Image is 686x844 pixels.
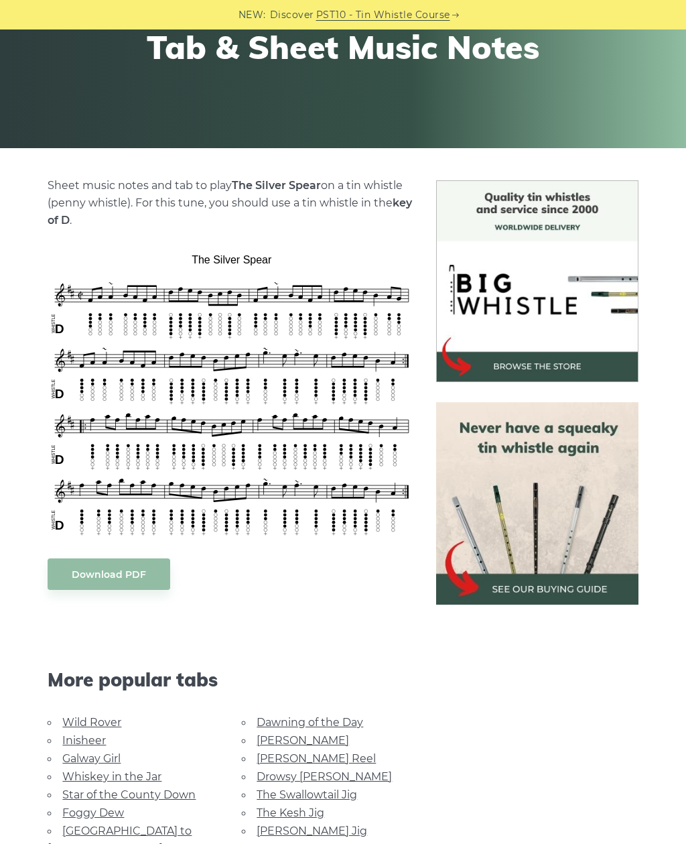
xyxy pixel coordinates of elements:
[62,770,161,783] a: Whiskey in the Jar
[238,7,266,23] span: NEW:
[316,7,450,23] a: PST10 - Tin Whistle Course
[62,734,106,747] a: Inisheer
[270,7,314,23] span: Discover
[257,770,392,783] a: Drowsy [PERSON_NAME]
[48,249,416,538] img: The Silver Spear Tin Whistle Tabs & Sheet Music
[257,825,367,837] a: [PERSON_NAME] Jig
[257,806,324,819] a: The Kesh Jig
[232,179,321,192] strong: The Silver Spear
[62,806,124,819] a: Foggy Dew
[257,716,363,729] a: Dawning of the Day
[48,668,416,691] span: More popular tabs
[257,788,357,801] a: The Swallowtail Jig
[62,716,121,729] a: Wild Rover
[436,402,638,604] img: tin whistle buying guide
[436,180,638,382] img: BigWhistle Tin Whistle Store
[48,177,416,229] p: Sheet music notes and tab to play on a tin whistle (penny whistle). For this tune, you should use...
[62,788,196,801] a: Star of the County Down
[257,734,349,747] a: [PERSON_NAME]
[257,752,376,765] a: [PERSON_NAME] Reel
[48,558,170,590] a: Download PDF
[62,752,121,765] a: Galway Girl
